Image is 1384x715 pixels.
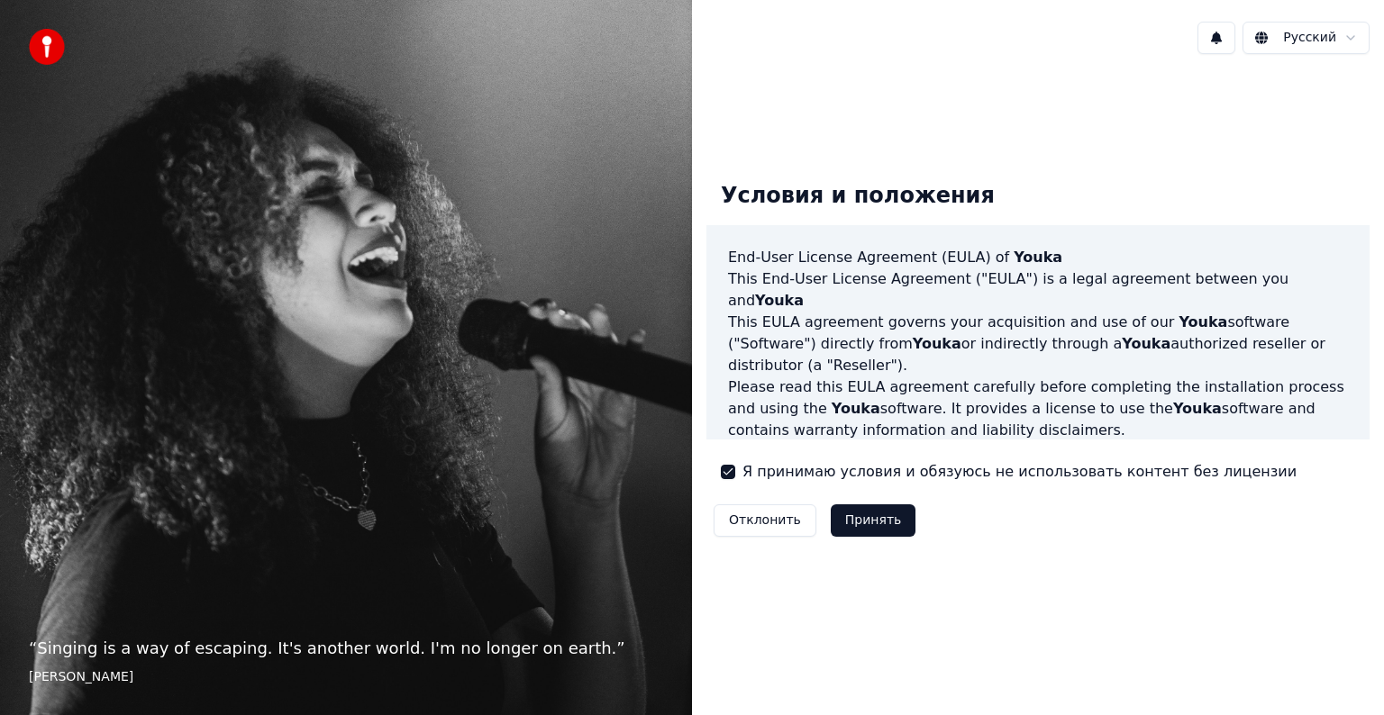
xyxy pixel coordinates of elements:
[1173,400,1222,417] span: Youka
[29,668,663,686] footer: [PERSON_NAME]
[29,29,65,65] img: youka
[913,335,961,352] span: Youka
[728,312,1348,376] p: This EULA agreement governs your acquisition and use of our software ("Software") directly from o...
[1122,335,1170,352] span: Youka
[742,461,1297,483] label: Я принимаю условия и обязуюсь не использовать контент без лицензии
[29,636,663,661] p: “ Singing is a way of escaping. It's another world. I'm no longer on earth. ”
[755,292,804,309] span: Youka
[1179,313,1227,330] span: Youka
[728,247,1348,268] h3: End-User License Agreement (EULA) of
[728,376,1348,441] p: Please read this EULA agreement carefully before completing the installation process and using th...
[728,268,1348,312] p: This End-User License Agreement ("EULA") is a legal agreement between you and
[831,504,916,537] button: Принять
[1014,249,1062,266] span: Youka
[706,167,1009,225] div: Условия и положения
[832,400,880,417] span: Youka
[714,504,816,537] button: Отклонить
